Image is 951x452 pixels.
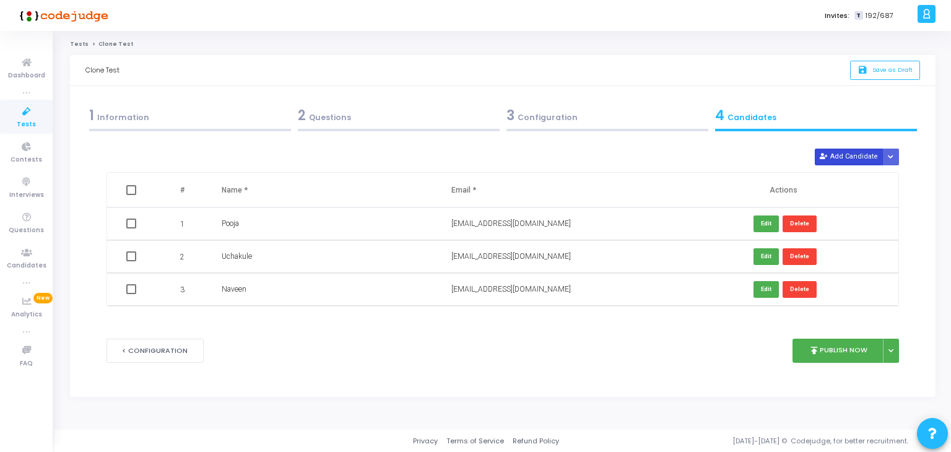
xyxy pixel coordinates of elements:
[222,285,246,293] span: Naveen
[180,219,185,230] span: 1
[711,102,920,135] a: 4Candidates
[715,106,724,125] span: 4
[506,106,515,125] span: 3
[413,436,438,446] a: Privacy
[513,436,559,446] a: Refund Policy
[854,11,862,20] span: T
[872,66,913,74] span: Save as Draft
[858,65,871,76] i: save
[451,285,571,293] span: [EMAIL_ADDRESS][DOMAIN_NAME]
[783,215,817,232] button: Delete
[809,345,820,356] i: publish
[85,102,294,135] a: 1Information
[70,40,936,48] nav: breadcrumb
[98,40,133,48] span: Clone Test
[669,173,898,207] th: Actions
[882,149,900,165] div: Button group with nested dropdown
[106,339,204,363] button: < Configuration
[866,11,893,21] span: 192/687
[294,102,503,135] a: 2Questions
[298,105,500,126] div: Questions
[9,190,44,201] span: Interviews
[506,105,708,126] div: Configuration
[815,149,883,165] button: Add Candidate
[33,293,53,303] span: New
[783,248,817,265] button: Delete
[15,3,108,28] img: logo
[451,252,571,261] span: [EMAIL_ADDRESS][DOMAIN_NAME]
[158,173,209,207] th: #
[89,105,291,126] div: Information
[180,284,185,295] span: 3
[792,339,884,363] button: publishPublish Now
[439,173,669,207] th: Email *
[850,61,920,80] button: saveSave as Draft
[715,105,917,126] div: Candidates
[446,436,504,446] a: Terms of Service
[783,281,817,298] button: Delete
[85,55,119,85] div: Clone Test
[11,155,42,165] span: Contests
[180,251,185,263] span: 2
[8,71,45,81] span: Dashboard
[825,11,849,21] label: Invites:
[70,40,89,48] a: Tests
[209,173,439,207] th: Name *
[20,359,33,369] span: FAQ
[11,310,42,320] span: Analytics
[222,219,239,228] span: Pooja
[451,219,571,228] span: [EMAIL_ADDRESS][DOMAIN_NAME]
[503,102,711,135] a: 3Configuration
[298,106,306,125] span: 2
[89,106,94,125] span: 1
[7,261,46,271] span: Candidates
[222,252,252,261] span: Uchakule
[753,248,779,265] button: Edit
[559,436,936,446] div: [DATE]-[DATE] © Codejudge, for better recruitment.
[17,120,36,130] span: Tests
[753,281,779,298] button: Edit
[9,225,44,236] span: Questions
[753,215,779,232] button: Edit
